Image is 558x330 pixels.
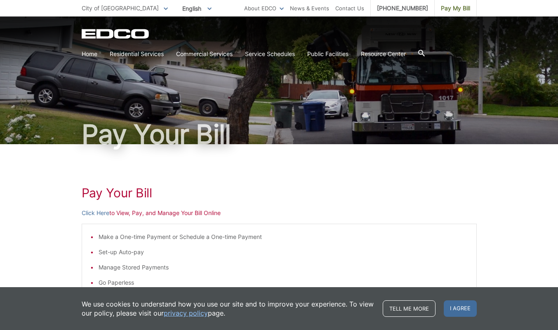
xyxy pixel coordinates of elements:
[99,248,468,257] li: Set-up Auto-pay
[82,185,477,200] h1: Pay Your Bill
[335,4,364,13] a: Contact Us
[82,49,97,59] a: Home
[307,49,348,59] a: Public Facilities
[82,208,109,218] a: Click Here
[383,300,436,317] a: Tell me more
[245,49,295,59] a: Service Schedules
[176,49,233,59] a: Commercial Services
[82,5,159,12] span: City of [GEOGRAPHIC_DATA]
[361,49,406,59] a: Resource Center
[82,121,477,147] h1: Pay Your Bill
[110,49,164,59] a: Residential Services
[99,263,468,272] li: Manage Stored Payments
[444,300,477,317] span: I agree
[164,309,208,318] a: privacy policy
[82,300,374,318] p: We use cookies to understand how you use our site and to improve your experience. To view our pol...
[176,2,218,15] span: English
[82,208,477,218] p: to View, Pay, and Manage Your Bill Online
[99,278,468,287] li: Go Paperless
[244,4,284,13] a: About EDCO
[441,4,470,13] span: Pay My Bill
[99,232,468,241] li: Make a One-time Payment or Schedule a One-time Payment
[290,4,329,13] a: News & Events
[82,29,150,39] a: EDCD logo. Return to the homepage.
